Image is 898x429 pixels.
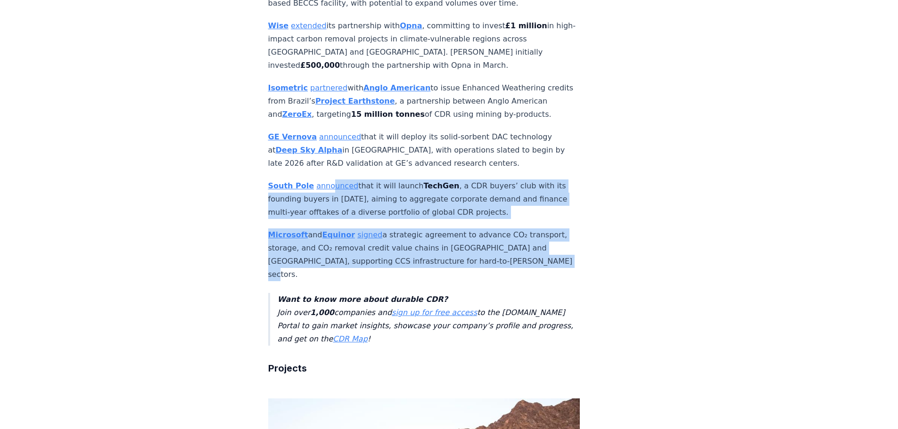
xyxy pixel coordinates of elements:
a: signed [357,230,382,239]
strong: Projects [268,363,307,374]
a: CDR Map [333,334,367,343]
a: Project Earthstone [315,97,395,105]
a: Equinor [322,230,355,239]
a: announced [319,132,361,141]
a: extended [291,21,326,30]
a: announced [316,181,358,190]
p: with to issue Enhanced Weathering credits from Brazil’s , a partnership between Anglo American an... [268,81,580,121]
strong: TechGen [423,181,459,190]
strong: 15 million tonnes [351,110,425,119]
a: Anglo American [363,83,430,92]
a: Microsoft [268,230,308,239]
em: Join over companies and to the [DOMAIN_NAME] Portal to gain market insights, showcase your compan... [278,295,574,343]
p: that it will deploy its solid-sorbent DAC technology at in [GEOGRAPHIC_DATA], with operations sla... [268,130,580,170]
a: ZeroEx [282,110,312,119]
a: GE Vernova [268,132,317,141]
p: that it will launch , a CDR buyers’ club with its founding buyers in [DATE], aiming to aggregate ... [268,179,580,219]
a: partnered [310,83,347,92]
a: Isometric [268,83,308,92]
strong: Want to know more about durable CDR? [278,295,448,304]
a: Wise [268,21,289,30]
strong: 1,000 [310,308,334,317]
a: Deep Sky Alpha [276,146,343,154]
a: South Pole [268,181,314,190]
p: its partnership with , committing to invest in high-impact carbon removal projects in climate-vul... [268,19,580,72]
p: and a strategic agreement to advance CO₂ transport, storage, and CO₂ removal credit value chains ... [268,228,580,281]
strong: £1 million [505,21,547,30]
a: Opna [400,21,422,30]
a: sign up for free access [392,308,477,317]
strong: £500,000 [300,61,340,70]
